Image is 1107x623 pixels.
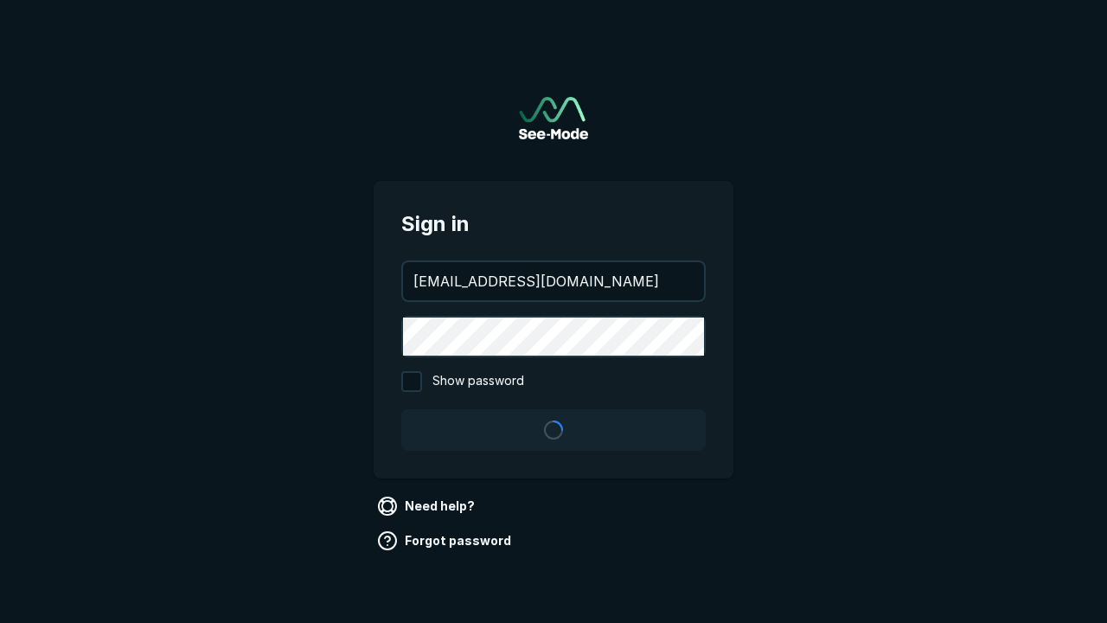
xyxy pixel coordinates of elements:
img: See-Mode Logo [519,97,588,139]
input: your@email.com [403,262,704,300]
span: Show password [432,371,524,392]
span: Sign in [401,209,706,240]
a: Go to sign in [519,97,588,139]
a: Need help? [374,492,482,520]
a: Forgot password [374,527,518,555]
